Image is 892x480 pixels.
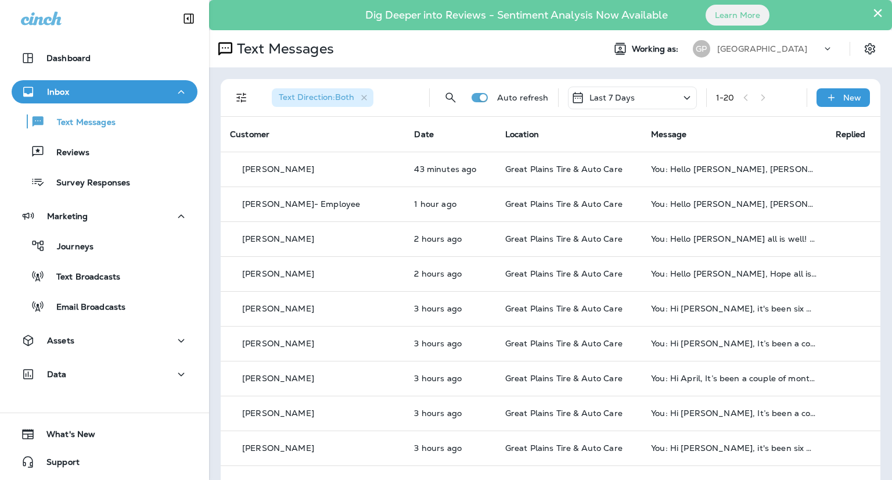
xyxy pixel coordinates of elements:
[505,443,623,453] span: Great Plains Tire & Auto Care
[242,374,314,383] p: [PERSON_NAME]
[45,148,89,159] p: Reviews
[651,234,817,243] div: You: Hello Bradley, Hope all is well! This is Justin at Great Plains Tire & Auto Care, I wanted t...
[414,374,486,383] p: Oct 9, 2025 10:22 AM
[242,304,314,313] p: [PERSON_NAME]
[414,304,486,313] p: Oct 9, 2025 10:22 AM
[272,88,373,107] div: Text Direction:Both
[505,373,623,384] span: Great Plains Tire & Auto Care
[843,93,861,102] p: New
[651,269,817,278] div: You: Hello Travis, Hope all is well! This is Justin at Great Plains Tire & Auto Care, I wanted to...
[589,93,635,102] p: Last 7 Days
[242,339,314,348] p: [PERSON_NAME]
[414,234,486,243] p: Oct 9, 2025 11:30 AM
[242,269,314,278] p: [PERSON_NAME]
[651,304,817,313] div: You: Hi Robert, it's been six months since we last serviced your 2017 Chevrolet Camaro at Great P...
[242,164,314,174] p: [PERSON_NAME]
[505,268,623,279] span: Great Plains Tire & Auto Care
[505,408,623,418] span: Great Plains Tire & Auto Care
[242,199,360,209] p: [PERSON_NAME]- Employee
[12,205,197,228] button: Marketing
[45,272,120,283] p: Text Broadcasts
[497,93,549,102] p: Auto refresh
[414,339,486,348] p: Oct 9, 2025 10:22 AM
[242,409,314,418] p: [PERSON_NAME]
[47,336,74,345] p: Assets
[35,429,95,443] span: What's New
[414,129,434,139] span: Date
[414,199,486,209] p: Oct 9, 2025 12:30 PM
[439,86,462,109] button: Search Messages
[12,46,197,70] button: Dashboard
[414,164,486,174] p: Oct 9, 2025 01:30 PM
[651,443,817,453] div: You: Hi Katherine, it's been six months since we last serviced your 2016 Ford F-150 at Great Plai...
[505,303,623,314] span: Great Plains Tire & Auto Care
[279,92,354,102] span: Text Direction : Both
[505,129,539,139] span: Location
[47,370,67,379] p: Data
[12,109,197,134] button: Text Messages
[172,7,205,30] button: Collapse Sidebar
[651,199,817,209] div: You: Hello Robert, Hope all is well! This is Justin from Great Plains Tire & Auto Care. I wanted ...
[47,87,69,96] p: Inbox
[505,338,623,349] span: Great Plains Tire & Auto Care
[414,409,486,418] p: Oct 9, 2025 10:22 AM
[651,164,817,174] div: You: Hello Michael, Hope all is well! This is Justin from Great Plains Tire & Auto Care. I wanted...
[45,242,93,253] p: Journeys
[651,339,817,348] div: You: Hi Chad, It’s been a couple of months since we serviced your 2019 Jeep Cherokee at Great Pla...
[651,374,817,383] div: You: Hi April, It’s been a couple of months since we serviced your 2019 GMC Acadia at Great Plain...
[12,170,197,194] button: Survey Responses
[332,13,702,17] p: Dig Deeper into Reviews - Sentiment Analysis Now Available
[45,178,130,189] p: Survey Responses
[651,409,817,418] div: You: Hi Matt, It’s been a couple of months since we serviced your 2002 Ford F-250 Super Duty at G...
[12,450,197,474] button: Support
[414,443,486,453] p: Oct 9, 2025 10:22 AM
[12,422,197,446] button: What's New
[45,302,125,313] p: Email Broadcasts
[12,234,197,258] button: Journeys
[836,129,866,139] span: Replied
[717,44,807,53] p: [GEOGRAPHIC_DATA]
[632,44,681,54] span: Working as:
[859,38,880,59] button: Settings
[12,294,197,318] button: Email Broadcasts
[232,40,334,58] p: Text Messages
[242,443,314,453] p: [PERSON_NAME]
[12,264,197,288] button: Text Broadcasts
[12,329,197,352] button: Assets
[45,117,116,128] p: Text Messages
[872,3,883,22] button: Close
[12,363,197,386] button: Data
[46,53,91,63] p: Dashboard
[414,269,486,278] p: Oct 9, 2025 11:30 AM
[12,80,197,103] button: Inbox
[716,93,735,102] div: 1 - 20
[35,457,80,471] span: Support
[242,234,314,243] p: [PERSON_NAME]
[693,40,710,58] div: GP
[230,129,269,139] span: Customer
[230,86,253,109] button: Filters
[651,129,686,139] span: Message
[47,212,88,221] p: Marketing
[706,5,769,26] button: Learn More
[505,199,623,209] span: Great Plains Tire & Auto Care
[505,164,623,174] span: Great Plains Tire & Auto Care
[505,234,623,244] span: Great Plains Tire & Auto Care
[12,139,197,164] button: Reviews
